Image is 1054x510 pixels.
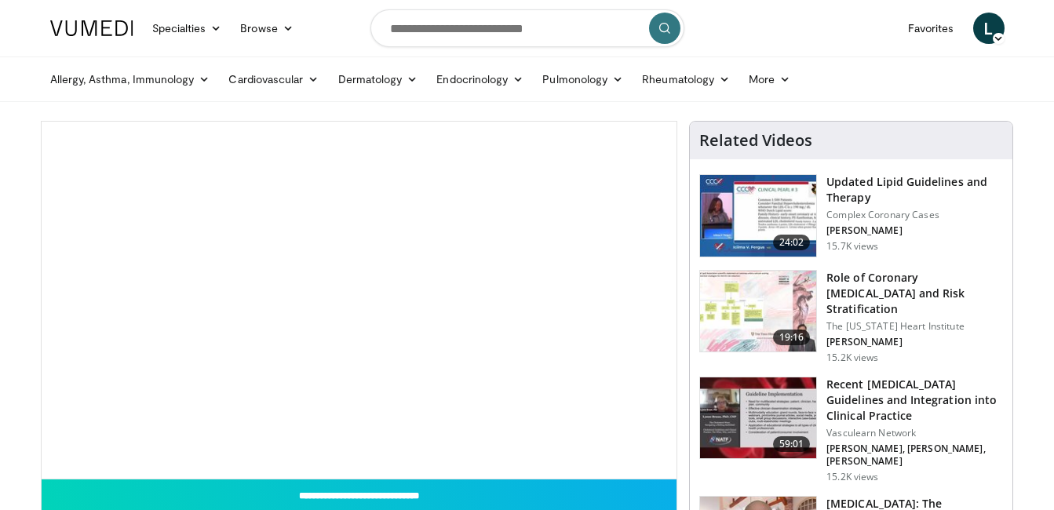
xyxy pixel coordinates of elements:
[219,64,328,95] a: Cardiovascular
[699,377,1003,483] a: 59:01 Recent [MEDICAL_DATA] Guidelines and Integration into Clinical Practice Vasculearn Network ...
[633,64,739,95] a: Rheumatology
[826,224,1003,237] p: [PERSON_NAME]
[826,443,1003,468] p: [PERSON_NAME], [PERSON_NAME], [PERSON_NAME]
[699,131,812,150] h4: Related Videos
[826,352,878,364] p: 15.2K views
[826,427,1003,439] p: Vasculearn Network
[50,20,133,36] img: VuMedi Logo
[370,9,684,47] input: Search topics, interventions
[739,64,800,95] a: More
[231,13,303,44] a: Browse
[533,64,633,95] a: Pulmonology
[826,320,1003,333] p: The [US_STATE] Heart Institute
[699,270,1003,364] a: 19:16 Role of Coronary [MEDICAL_DATA] and Risk Stratification The [US_STATE] Heart Institute [PER...
[699,174,1003,257] a: 24:02 Updated Lipid Guidelines and Therapy Complex Coronary Cases [PERSON_NAME] 15.7K views
[826,270,1003,317] h3: Role of Coronary [MEDICAL_DATA] and Risk Stratification
[41,64,220,95] a: Allergy, Asthma, Immunology
[973,13,1005,44] a: L
[700,377,816,459] img: 87825f19-cf4c-4b91-bba1-ce218758c6bb.150x105_q85_crop-smart_upscale.jpg
[773,436,811,452] span: 59:01
[826,336,1003,348] p: [PERSON_NAME]
[773,235,811,250] span: 24:02
[826,174,1003,206] h3: Updated Lipid Guidelines and Therapy
[143,13,232,44] a: Specialties
[826,240,878,253] p: 15.7K views
[826,471,878,483] p: 15.2K views
[700,175,816,257] img: 77f671eb-9394-4acc-bc78-a9f077f94e00.150x105_q85_crop-smart_upscale.jpg
[826,209,1003,221] p: Complex Coronary Cases
[427,64,533,95] a: Endocrinology
[826,377,1003,424] h3: Recent [MEDICAL_DATA] Guidelines and Integration into Clinical Practice
[899,13,964,44] a: Favorites
[42,122,677,479] video-js: Video Player
[773,330,811,345] span: 19:16
[329,64,428,95] a: Dermatology
[700,271,816,352] img: 1efa8c99-7b8a-4ab5-a569-1c219ae7bd2c.150x105_q85_crop-smart_upscale.jpg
